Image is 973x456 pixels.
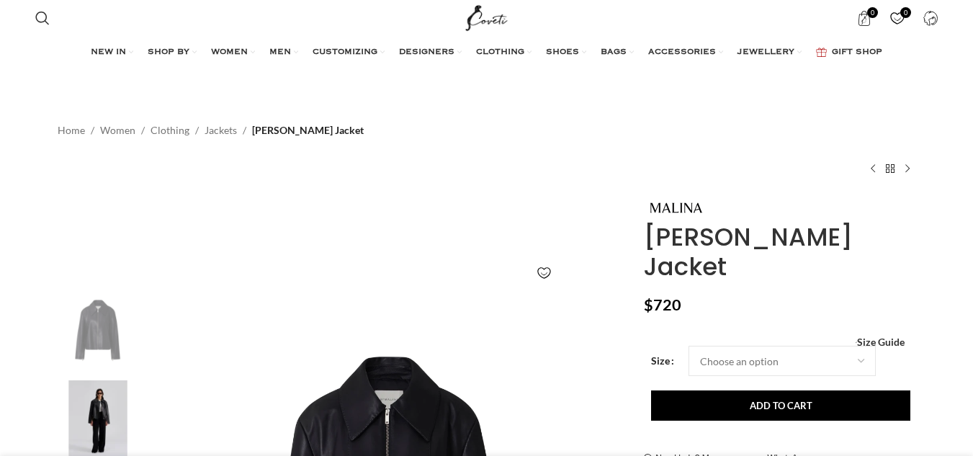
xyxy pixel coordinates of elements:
[91,47,126,58] span: NEW IN
[648,38,723,67] a: ACCESSORIES
[100,122,135,138] a: Women
[28,38,945,67] div: Main navigation
[58,122,85,138] a: Home
[849,4,879,32] a: 0
[644,295,653,314] span: $
[546,47,579,58] span: SHOES
[148,38,197,67] a: SHOP BY
[148,47,189,58] span: SHOP BY
[269,38,298,67] a: MEN
[651,353,674,369] label: Size
[816,48,827,57] img: GiftBag
[651,390,910,421] button: Add to cart
[601,47,627,58] span: BAGS
[399,47,454,58] span: DESIGNERS
[864,160,882,177] a: Previous product
[269,47,291,58] span: MEN
[900,7,911,18] span: 0
[882,4,912,32] a: 0
[737,47,794,58] span: JEWELLERY
[211,38,255,67] a: WOMEN
[867,7,878,18] span: 0
[211,47,248,58] span: WOMEN
[737,38,802,67] a: JEWELLERY
[644,202,709,214] img: By Malina
[476,47,524,58] span: CLOTHING
[882,4,912,32] div: My Wishlist
[58,122,364,138] nav: Breadcrumb
[601,38,634,67] a: BAGS
[91,38,133,67] a: NEW IN
[151,122,189,138] a: Clothing
[205,122,237,138] a: Jackets
[899,160,916,177] a: Next product
[476,38,532,67] a: CLOTHING
[644,295,681,314] bdi: 720
[546,38,586,67] a: SHOES
[832,47,882,58] span: GIFT SHOP
[644,223,915,282] h1: [PERSON_NAME] Jacket
[816,38,882,67] a: GIFT SHOP
[54,289,142,373] img: By Malina
[28,4,57,32] a: Search
[399,38,462,67] a: DESIGNERS
[462,11,511,23] a: Site logo
[252,122,364,138] span: [PERSON_NAME] Jacket
[648,47,716,58] span: ACCESSORIES
[313,38,385,67] a: CUSTOMIZING
[313,47,377,58] span: CUSTOMIZING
